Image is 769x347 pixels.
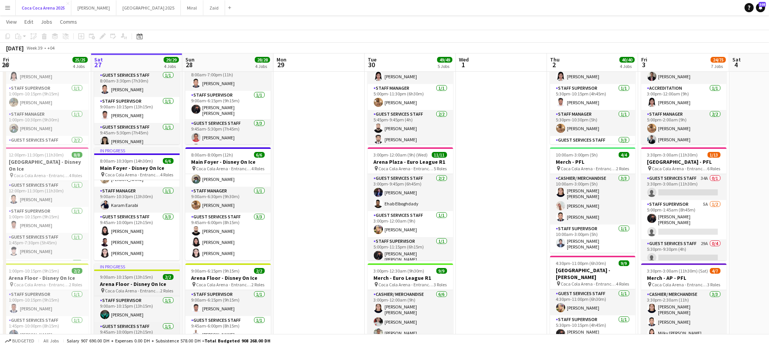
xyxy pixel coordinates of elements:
[3,110,88,136] app-card-role: Staff Manager1/11:00pm-10:30pm (9h30m)[PERSON_NAME]
[619,57,635,63] span: 40/40
[185,158,271,165] h3: Main Foyer - Disney On Ice
[616,281,629,287] span: 4 Roles
[556,260,607,266] span: 4:30pm-11:00pm (6h30m)
[368,274,453,281] h3: Merch - Euro League R1
[374,268,436,274] span: 3:00pm-12:30am (9h30m) (Wed)
[641,147,727,260] app-job-card: 3:30pm-3:00am (11h30m) (Sat)1/13[GEOGRAPHIC_DATA] - PFL Coca Cola Arena - Entrance F6 RolesGuest ...
[368,211,453,237] app-card-role: Guest Services Staff1/13:00pm-12:00am (9h)[PERSON_NAME]
[47,45,55,51] div: +04
[185,119,271,167] app-card-role: Guest Services Staff3/39:45am-5:30pm (7h45m)[PERSON_NAME]
[647,152,708,158] span: 3:30pm-3:00am (11h30m) (Sat)
[619,152,629,158] span: 4/4
[105,172,161,178] span: Coca Cola Arena - Entrance F
[94,187,180,213] app-card-role: Staff Manager1/19:00am-10:30pm (13h30m)Karam Earabi
[368,31,453,144] app-job-card: 8:00am-11:30pm (15h30m)7/7Main Foyer - Euro League R1 Coca Cola Arena - Entrance F4 RolesAccredit...
[641,56,647,63] span: Fri
[94,147,180,260] app-job-card: In progress8:00am-10:30pm (14h30m)6/6Main Foyer - Disney On Ice Coca Cola Arena - Entrance F4 Rol...
[3,17,20,27] a: View
[94,31,180,144] div: In progress8:00am-11:30pm (15h30m)11/11[GEOGRAPHIC_DATA] - Disney On Ice Coca Cola Arena - Entran...
[640,60,647,69] span: 3
[379,282,434,287] span: Coca Cola Arena - Entrance F
[3,259,88,331] app-card-role: Guest Services Staff5/5
[710,268,721,274] span: 4/7
[14,282,69,287] span: Coca Cola Arena - Entrance F
[3,316,88,342] app-card-role: Guest Services Staff1/11:45pm-10:00pm (8h15m)[PERSON_NAME]
[93,60,103,69] span: 27
[69,173,82,178] span: 4 Roles
[252,166,265,171] span: 4 Roles
[3,84,88,110] app-card-role: Staff Supervisor1/11:00pm-10:15pm (9h15m)[PERSON_NAME]
[4,337,35,345] button: Budgeted
[3,56,9,63] span: Fri
[550,110,635,136] app-card-role: Staff Manager1/15:30pm-10:30pm (5h)[PERSON_NAME]
[367,60,376,69] span: 30
[100,274,153,280] span: 9:00am-10:15pm (13h15m)
[3,233,88,259] app-card-role: Guest Services Staff1/11:45pm-7:30pm (5h45m)[PERSON_NAME]
[708,152,721,158] span: 1/13
[652,282,708,287] span: Coca Cola Arena - Entrance F
[163,158,174,164] span: 6/6
[641,31,727,144] app-job-card: 8:00am-2:00am (18h) (Sat)4/8Main Foyer - PFL Coca Cola Arena - Entrance F5 RolesAccreditation1/18...
[436,268,447,274] span: 9/9
[550,267,635,281] h3: [GEOGRAPHIC_DATA] - [PERSON_NAME]
[434,282,447,287] span: 3 Roles
[14,173,69,178] span: Coca Cola Arena - Entrance F
[432,152,447,158] span: 11/11
[550,147,635,253] div: 10:00am-3:00pm (5h)4/4Merch - PFL Coca Cola Arena - Entrance F2 RolesCashier/ Merchandise3/310:00...
[550,31,635,144] div: 8:00am-10:30pm (14h30m)6/6Main Foyer - [PERSON_NAME] Coca Cola Arena - Entrance F4 RolesAccredita...
[759,2,766,7] span: 305
[94,97,180,123] app-card-role: Staff Supervisor1/19:00am-10:15pm (13h15m)[PERSON_NAME]
[24,18,33,25] span: Edit
[94,165,180,171] h3: Main Foyer - Disney On Ice
[550,224,635,253] app-card-role: Staff Supervisor1/110:00am-3:00pm (5h)[PERSON_NAME] [PERSON_NAME]
[185,147,271,260] app-job-card: 8:00am-8:00pm (12h)6/6Main Foyer - Disney On Ice Coca Cola Arena - Entrance F4 Roles[PERSON_NAME]...
[711,57,726,63] span: 24/75
[185,65,271,91] app-card-role: Guest Services Staff1/18:00am-7:00pm (11h)[PERSON_NAME]
[368,110,453,147] app-card-role: Guest Services Staff2/25:45pm-9:45pm (4h)[PERSON_NAME][PERSON_NAME]
[72,268,82,274] span: 2/2
[57,17,80,27] a: Comms
[368,147,453,260] div: 3:00pm-12:00am (9h) (Wed)11/11Arena Plaza - Euro League R1 Coca Cola Arena - Entrance F5 RolesGue...
[38,17,55,27] a: Jobs
[94,263,180,270] div: In progress
[105,288,161,294] span: Coca Cola Arena - Entrance F
[3,181,88,207] app-card-role: Guest Services Staff1/112:00pm-11:30pm (11h30m)[PERSON_NAME]
[3,263,88,342] app-job-card: 1:00pm-10:15pm (9h15m)2/2Arena Floor - Disney On Ice Coca Cola Arena - Entrance F2 RolesStaff Sup...
[732,56,741,63] span: Sat
[185,31,271,144] app-job-card: 8:00am-7:00pm (11h)9/9[GEOGRAPHIC_DATA] - Disney On Ice Coca Cola Arena - Entrance F5 RolesGuest ...
[708,282,721,287] span: 3 Roles
[185,263,271,342] app-job-card: 9:00am-6:15pm (9h15m)2/2Arena Floor - Disney On Ice Coca Cola Arena - Entrance F2 RolesStaff Supe...
[60,18,77,25] span: Comms
[41,18,52,25] span: Jobs
[437,57,452,63] span: 49/49
[191,268,240,274] span: 9:00am-6:15pm (9h15m)
[3,147,88,260] app-job-card: 12:00pm-11:30pm (11h30m)8/8[GEOGRAPHIC_DATA] - Disney On Ice Coca Cola Arena - Entrance F4 RolesG...
[94,147,180,153] div: In progress
[550,56,560,63] span: Thu
[561,281,616,287] span: Coca Cola Arena - Entrance F
[72,57,88,63] span: 25/25
[438,63,452,69] div: 5 Jobs
[641,158,727,165] h3: [GEOGRAPHIC_DATA] - PFL
[374,152,428,158] span: 3:00pm-12:00am (9h) (Wed)
[94,123,180,149] app-card-role: Guest Services Staff1/19:45am-5:30pm (7h45m)[PERSON_NAME]
[556,152,598,158] span: 10:00am-3:00pm (5h)
[619,260,629,266] span: 9/9
[550,315,635,344] app-card-role: Staff Supervisor1/15:30pm-10:15pm (4h45m)[PERSON_NAME] [PERSON_NAME]
[191,152,233,158] span: 8:00am-8:00pm (12h)
[368,237,453,265] app-card-role: Staff Supervisor1/15:00pm-11:15pm (6h15m)[PERSON_NAME] [PERSON_NAME]
[185,316,271,342] app-card-role: Guest Services Staff1/19:45am-6:00pm (8h15m)[PERSON_NAME]
[641,274,727,281] h3: Merch - AP - PFL
[641,239,727,299] app-card-role: Guest Services Staff29A0/45:30pm-9:30pm (4h)
[620,63,634,69] div: 4 Jobs
[711,63,726,69] div: 7 Jobs
[67,338,270,344] div: Salary 907 690.00 DH + Expenses 0.00 DH + Subsistence 578.00 DH =
[641,174,727,200] app-card-role: Guest Services Staff34A0/13:30pm-3:00am (11h30m)
[368,174,453,211] app-card-role: Guest Services Staff2/23:00pm-9:45pm (6h45m)[PERSON_NAME]Ehab Elboghdady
